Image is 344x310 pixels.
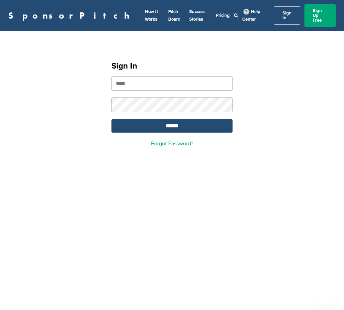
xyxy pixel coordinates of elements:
a: Forgot Password? [151,140,193,147]
a: Success Stories [189,9,205,22]
a: Sign Up Free [304,4,336,27]
a: SponsorPitch [8,11,134,20]
a: How It Works [145,9,158,22]
iframe: Button to launch messaging window [316,282,338,304]
a: Help Center [242,8,260,23]
a: Pitch Board [168,9,181,22]
a: Sign In [274,6,300,25]
h1: Sign In [111,60,233,72]
a: Pricing [216,13,230,18]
